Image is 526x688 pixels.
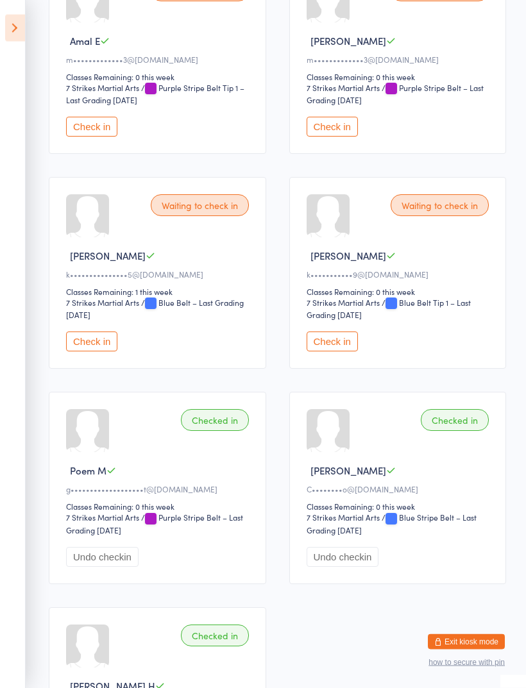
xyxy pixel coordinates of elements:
div: Classes Remaining: 0 this week [307,501,493,512]
span: [PERSON_NAME] [70,249,146,263]
div: Classes Remaining: 0 this week [307,72,493,83]
button: Check in [66,117,117,137]
button: Check in [307,332,358,352]
div: Checked in [181,410,249,432]
div: m•••••••••••••3@[DOMAIN_NAME] [66,55,253,65]
button: Check in [66,332,117,352]
div: Classes Remaining: 0 this week [66,72,253,83]
div: 7 Strikes Martial Arts [66,83,139,94]
div: 7 Strikes Martial Arts [66,298,139,308]
div: Checked in [421,410,489,432]
div: m•••••••••••••3@[DOMAIN_NAME] [307,55,493,65]
div: Waiting to check in [391,195,489,217]
div: 7 Strikes Martial Arts [307,298,380,308]
div: k•••••••••••••••5@[DOMAIN_NAME] [66,269,253,280]
span: [PERSON_NAME] [310,464,386,478]
span: Amal E [70,35,100,48]
button: Undo checkin [307,548,379,567]
div: Classes Remaining: 1 this week [66,287,253,298]
span: [PERSON_NAME] [310,35,386,48]
span: Poem M [70,464,106,478]
div: g•••••••••••••••••••t@[DOMAIN_NAME] [66,484,253,495]
button: how to secure with pin [428,658,505,667]
button: Check in [307,117,358,137]
div: 7 Strikes Martial Arts [307,512,380,523]
div: 7 Strikes Martial Arts [307,83,380,94]
div: k•••••••••••9@[DOMAIN_NAME] [307,269,493,280]
div: Classes Remaining: 0 this week [66,501,253,512]
button: Exit kiosk mode [428,634,505,650]
span: [PERSON_NAME] [310,249,386,263]
div: 7 Strikes Martial Arts [66,512,139,523]
div: Checked in [181,625,249,647]
div: C••••••••o@[DOMAIN_NAME] [307,484,493,495]
div: Classes Remaining: 0 this week [307,287,493,298]
div: Waiting to check in [151,195,249,217]
button: Undo checkin [66,548,139,567]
